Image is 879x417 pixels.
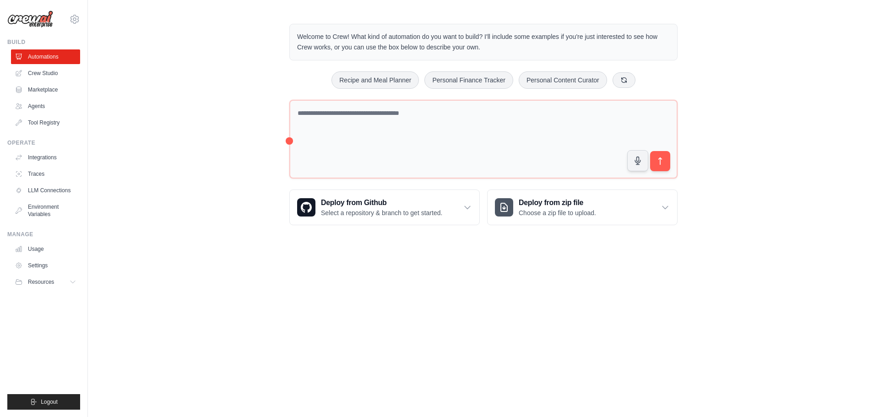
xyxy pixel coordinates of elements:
span: Resources [28,278,54,286]
p: Select a repository & branch to get started. [321,208,442,217]
a: Agents [11,99,80,114]
a: Automations [11,49,80,64]
button: Personal Content Curator [519,71,607,89]
h3: Deploy from zip file [519,197,596,208]
button: Recipe and Meal Planner [331,71,419,89]
a: Settings [11,258,80,273]
a: Usage [11,242,80,256]
button: Resources [11,275,80,289]
h3: Deploy from Github [321,197,442,208]
div: Operate [7,139,80,146]
a: Tool Registry [11,115,80,130]
span: Logout [41,398,58,406]
a: Environment Variables [11,200,80,222]
p: Choose a zip file to upload. [519,208,596,217]
a: Traces [11,167,80,181]
div: Manage [7,231,80,238]
button: Logout [7,394,80,410]
iframe: Chat Widget [833,373,879,417]
button: Personal Finance Tracker [424,71,513,89]
a: Marketplace [11,82,80,97]
img: Logo [7,11,53,28]
a: Integrations [11,150,80,165]
a: LLM Connections [11,183,80,198]
p: Welcome to Crew! What kind of automation do you want to build? I'll include some examples if you'... [297,32,670,53]
div: Build [7,38,80,46]
a: Crew Studio [11,66,80,81]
